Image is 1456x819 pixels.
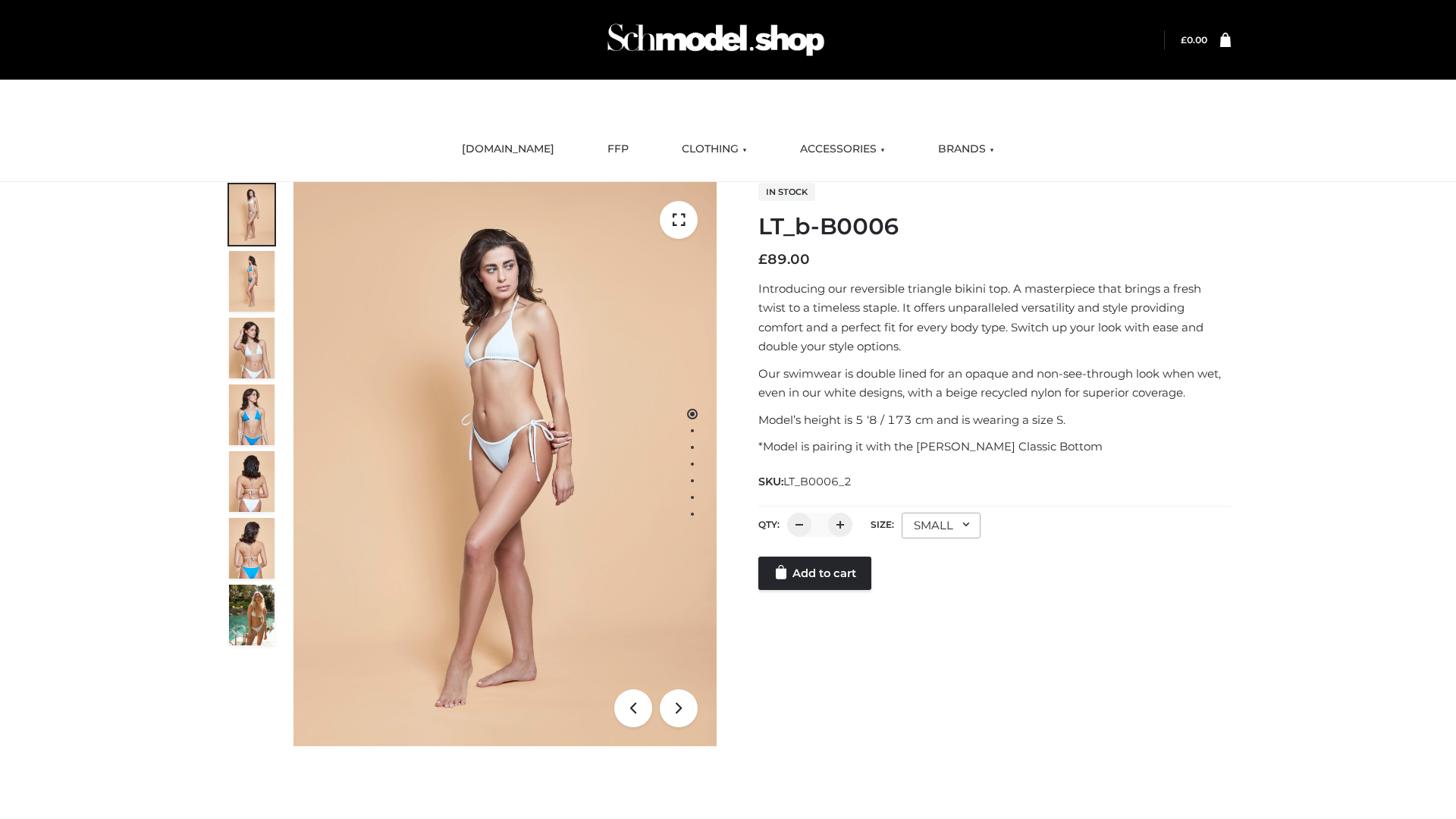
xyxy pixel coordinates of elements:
[602,10,830,70] img: Schmodel Admin 964
[229,585,275,645] img: Arieltop_CloudNine_AzureSky2.jpg
[927,133,1006,166] a: BRANDS
[902,513,981,538] div: SMALL
[758,472,853,491] span: SKU:
[758,279,1231,356] p: Introducing our reversible triangle bikini top. A masterpiece that brings a fresh twist to a time...
[229,251,275,312] img: ArielClassicBikiniTop_CloudNine_AzureSky_OW114ECO_2-scaled.jpg
[789,133,896,166] a: ACCESSORIES
[1181,34,1207,45] a: £0.00
[758,557,871,590] a: Add to cart
[1181,34,1187,45] span: £
[758,183,815,201] span: In stock
[758,437,1231,457] p: *Model is pairing it with the [PERSON_NAME] Classic Bottom
[758,410,1231,430] p: Model’s height is 5 ‘8 / 173 cm and is wearing a size S.
[758,364,1231,403] p: Our swimwear is double lined for an opaque and non-see-through look when wet, even in our white d...
[229,518,275,579] img: ArielClassicBikiniTop_CloudNine_AzureSky_OW114ECO_8-scaled.jpg
[596,133,640,166] a: FFP
[871,519,894,530] label: Size:
[758,519,780,530] label: QTY:
[758,251,810,268] bdi: 89.00
[229,384,275,445] img: ArielClassicBikiniTop_CloudNine_AzureSky_OW114ECO_4-scaled.jpg
[670,133,758,166] a: CLOTHING
[229,184,275,245] img: ArielClassicBikiniTop_CloudNine_AzureSky_OW114ECO_1-scaled.jpg
[783,475,852,488] span: LT_B0006_2
[229,318,275,378] img: ArielClassicBikiniTop_CloudNine_AzureSky_OW114ECO_3-scaled.jpg
[450,133,566,166] a: [DOMAIN_NAME]
[758,213,1231,240] h1: LT_b-B0006
[758,251,767,268] span: £
[229,451,275,512] img: ArielClassicBikiniTop_CloudNine_AzureSky_OW114ECO_7-scaled.jpg
[1181,34,1207,45] bdi: 0.00
[293,182,717,746] img: LT_b-B0006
